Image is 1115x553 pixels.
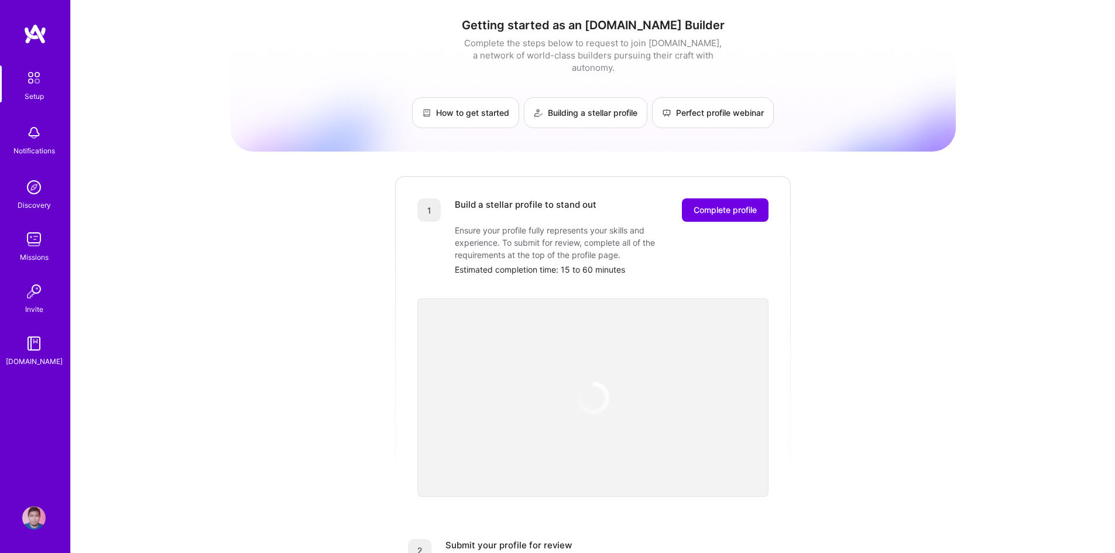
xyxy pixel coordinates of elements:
[22,228,46,251] img: teamwork
[455,198,596,222] div: Build a stellar profile to stand out
[230,18,956,32] h1: Getting started as an [DOMAIN_NAME] Builder
[652,97,774,128] a: Perfect profile webinar
[445,539,572,551] div: Submit your profile for review
[22,176,46,199] img: discovery
[6,355,63,367] div: [DOMAIN_NAME]
[25,303,43,315] div: Invite
[461,37,725,74] div: Complete the steps below to request to join [DOMAIN_NAME], a network of world-class builders purs...
[417,298,769,497] iframe: video
[572,377,613,418] img: loading
[412,97,519,128] a: How to get started
[22,121,46,145] img: bell
[20,251,49,263] div: Missions
[422,108,431,118] img: How to get started
[417,198,441,222] div: 1
[682,198,769,222] button: Complete profile
[22,332,46,355] img: guide book
[22,66,46,90] img: setup
[455,263,769,276] div: Estimated completion time: 15 to 60 minutes
[524,97,647,128] a: Building a stellar profile
[23,23,47,44] img: logo
[662,108,671,118] img: Perfect profile webinar
[534,108,543,118] img: Building a stellar profile
[455,224,689,261] div: Ensure your profile fully represents your skills and experience. To submit for review, complete a...
[22,506,46,530] img: User Avatar
[22,280,46,303] img: Invite
[18,199,51,211] div: Discovery
[13,145,55,157] div: Notifications
[25,90,44,102] div: Setup
[19,506,49,530] a: User Avatar
[694,204,757,216] span: Complete profile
